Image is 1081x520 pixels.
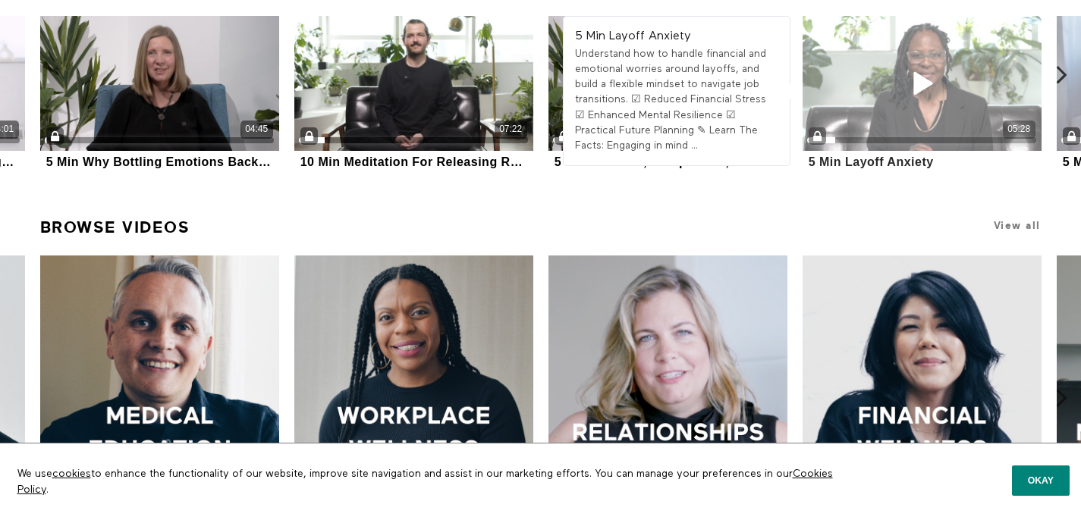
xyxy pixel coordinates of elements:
a: View all [994,220,1041,231]
div: 10 Min Meditation For Releasing Regret [300,155,527,169]
a: 5 Min Layoff Anxiety05:285 Min Layoff Anxiety [803,16,1042,171]
div: 5 Social Media, Comparison, & Identity [555,155,781,169]
a: cookies [52,468,91,479]
div: Understand how to handle financial and emotional worries around layoffs, and build a flexible min... [575,46,778,154]
a: Browse Videos [40,211,190,243]
a: 5 Min Why Bottling Emotions Backfires04:455 Min Why Bottling Emotions Backfires [40,16,279,171]
div: 07:22 [499,123,522,136]
a: 5 Social Media, Comparison, & Identity04:265 Social Media, Comparison, & Identity [548,16,787,171]
button: Okay [1012,465,1070,496]
a: Cookies Policy [17,468,833,494]
p: We use to enhance the functionality of our website, improve site navigation and assist in our mar... [6,455,848,509]
div: 04:45 [245,123,268,136]
div: 5 Min Why Bottling Emotions Backfires [46,155,273,169]
a: 10 Min Meditation For Releasing Regret07:2210 Min Meditation For Releasing Regret [294,16,533,171]
div: 05:28 [1007,123,1030,136]
div: 5 Min Layoff Anxiety [809,155,934,169]
strong: 5 Min Layoff Anxiety [575,30,691,42]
